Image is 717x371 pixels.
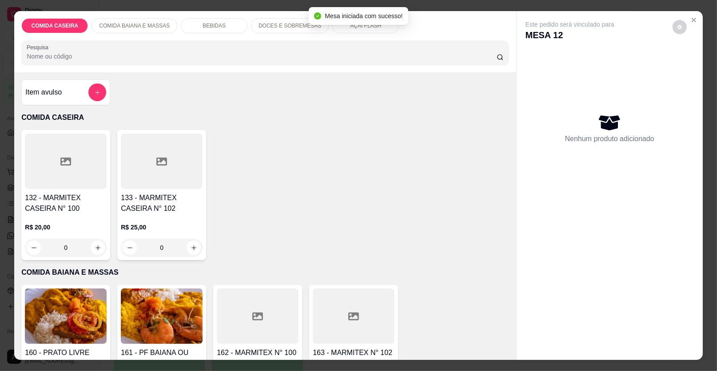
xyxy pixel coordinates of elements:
[526,20,614,29] p: Este pedido será vinculado para
[203,22,226,29] p: BEBIDAS
[314,12,321,20] span: check-circle
[121,223,203,232] p: R$ 25,00
[91,241,105,255] button: increase-product-quantity
[88,83,106,101] button: add-separate-item
[687,13,701,27] button: Close
[526,29,614,41] p: MESA 12
[27,52,497,61] input: Pesquisa
[121,193,203,214] h4: 133 - MARMITEX CASEIRA N° 102
[25,288,107,344] img: product-image
[217,347,299,358] h4: 162 - MARMITEX N° 100
[673,20,687,34] button: decrease-product-quantity
[99,22,170,29] p: COMIDA BAIANA E MASSAS
[121,288,203,344] img: product-image
[350,22,381,29] p: AÇAI FLASH
[121,347,203,369] h4: 161 - PF BAIANA OU MASSAS
[187,241,201,255] button: increase-product-quantity
[259,22,321,29] p: DOCES E SOBREMESAS
[565,134,654,144] p: Nenhum produto adicionado
[25,347,107,358] h4: 160 - PRATO LIVRE
[25,223,107,232] p: R$ 20,00
[325,12,402,20] span: Mesa iniciada com sucesso!
[32,22,79,29] p: COMIDA CASEIRA
[21,112,509,123] p: COMIDA CASEIRA
[27,241,41,255] button: decrease-product-quantity
[27,43,52,51] label: Pesquisa
[21,267,509,278] p: COMIDA BAIANA E MASSAS
[313,347,394,358] h4: 163 - MARMITEX N° 102
[123,241,137,255] button: decrease-product-quantity
[25,87,62,98] h4: Item avulso
[25,193,107,214] h4: 132 - MARMITEX CASEIRA N° 100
